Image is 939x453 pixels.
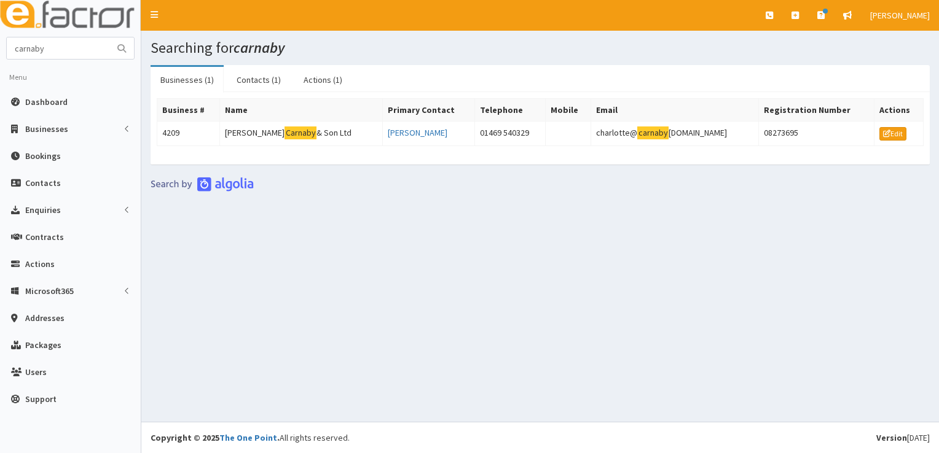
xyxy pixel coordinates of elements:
th: Email [591,99,759,122]
span: Enquiries [25,204,61,215]
a: Actions (1) [294,67,352,93]
span: [PERSON_NAME] [870,10,930,21]
span: Addresses [25,312,65,323]
div: [DATE] [876,432,930,444]
span: Dashboard [25,96,68,107]
span: Support [25,393,57,405]
span: Contracts [25,231,64,242]
td: [PERSON_NAME] & Son Ltd [220,122,383,146]
th: Mobile [546,99,591,122]
a: Edit [879,127,906,141]
span: Actions [25,258,55,269]
td: charlotte@ [DOMAIN_NAME] [591,122,759,146]
i: carnaby [234,38,285,57]
b: Version [876,432,907,443]
a: The One Point [219,432,277,443]
a: Contacts (1) [227,67,291,93]
footer: All rights reserved. [141,422,939,453]
th: Actions [874,99,924,122]
strong: Copyright © 2025 . [151,432,280,443]
input: Search... [7,37,110,59]
span: Contacts [25,177,61,188]
th: Name [220,99,383,122]
th: Primary Contact [383,99,475,122]
td: 08273695 [759,122,874,146]
span: Packages [25,339,61,350]
span: Microsoft365 [25,285,74,296]
img: search-by-algolia-light-background.png [151,177,254,192]
span: Users [25,366,47,377]
a: [PERSON_NAME] [388,127,447,138]
span: Bookings [25,150,61,161]
mark: carnaby [637,126,669,139]
a: Businesses (1) [151,67,224,93]
span: Businesses [25,123,68,134]
td: 4209 [157,122,220,146]
th: Registration Number [759,99,874,122]
td: 01469 540329 [475,122,546,146]
mark: Carnaby [285,126,316,139]
th: Telephone [475,99,546,122]
h1: Searching for [151,40,930,56]
th: Business # [157,99,220,122]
